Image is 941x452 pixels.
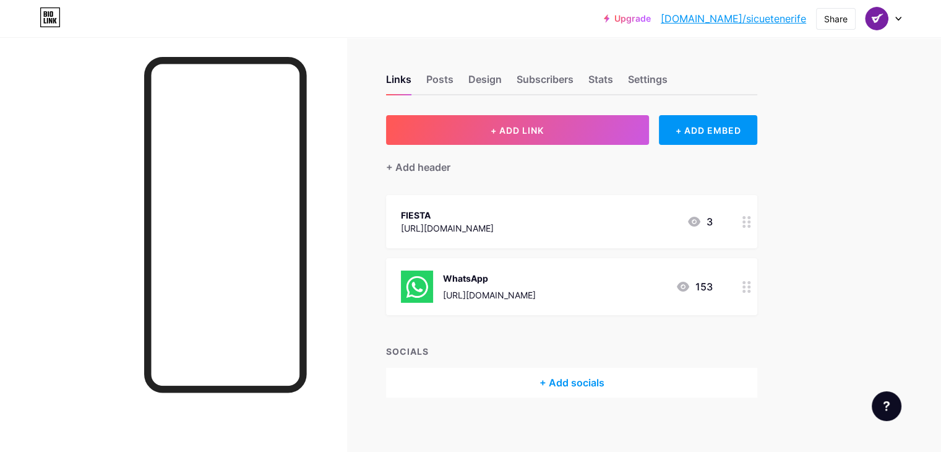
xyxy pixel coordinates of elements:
div: 153 [676,279,713,294]
div: Posts [426,72,453,94]
div: [URL][DOMAIN_NAME] [443,289,536,302]
button: + ADD LINK [386,115,649,145]
img: sicueull [865,7,888,30]
div: WhatsApp [443,272,536,285]
div: + Add socials [386,368,757,398]
div: + Add header [386,160,450,175]
a: [DOMAIN_NAME]/sicuetenerife [661,11,806,26]
div: FIESTA [401,209,494,222]
div: + ADD EMBED [659,115,757,145]
div: SOCIALS [386,345,757,358]
div: [URL][DOMAIN_NAME] [401,222,494,235]
div: Share [824,12,848,25]
div: Stats [588,72,613,94]
div: Design [468,72,502,94]
a: Upgrade [604,14,651,24]
img: WhatsApp [401,271,433,303]
div: 3 [687,214,713,229]
div: Links [386,72,411,94]
div: Subscribers [517,72,574,94]
span: + ADD LINK [491,125,544,136]
div: Settings [628,72,668,94]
